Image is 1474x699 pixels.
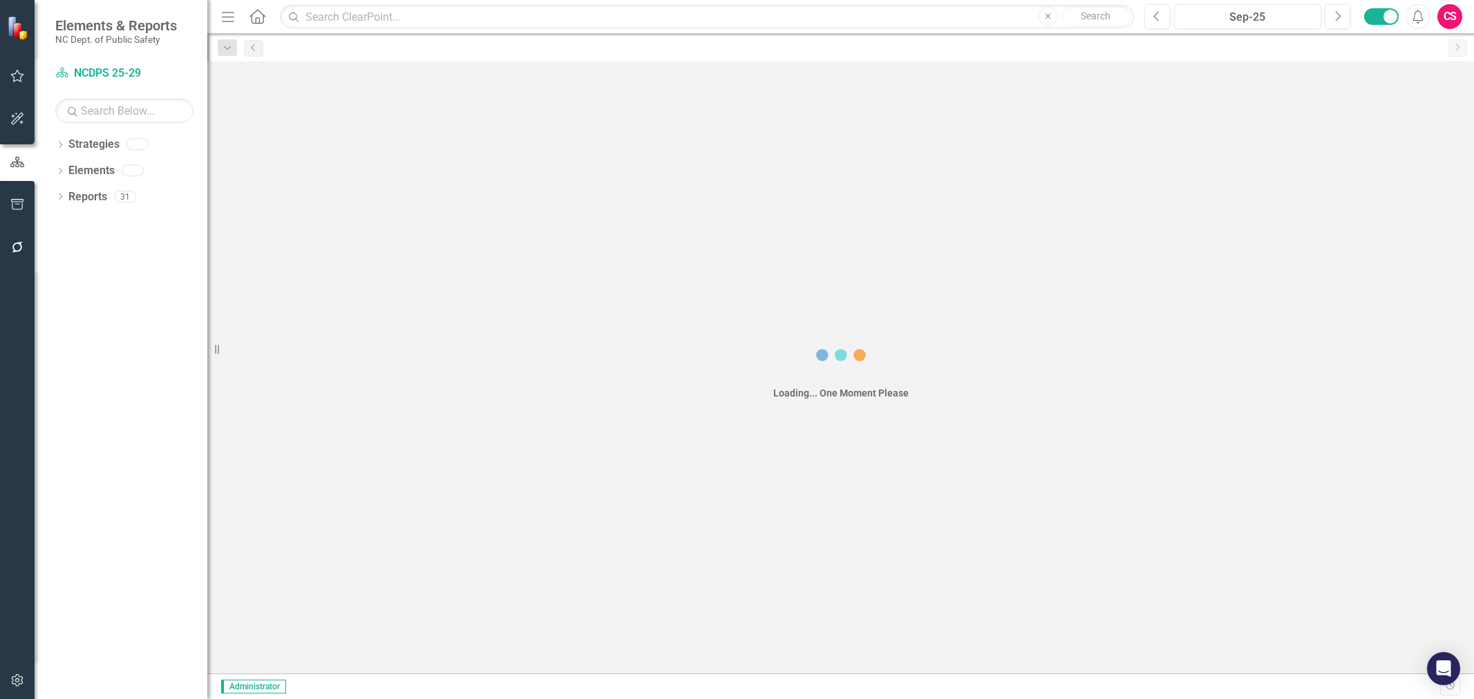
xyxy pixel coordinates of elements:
input: Search ClearPoint... [280,5,1134,29]
span: Administrator [221,680,286,693]
div: Open Intercom Messenger [1427,652,1460,685]
small: NC Dept. of Public Safety [55,34,177,45]
button: Search [1061,7,1131,26]
div: Sep-25 [1179,9,1316,26]
span: Elements & Reports [55,17,177,34]
a: Elements [68,163,115,179]
button: CS [1437,4,1462,29]
div: Loading... One Moment Please [773,386,909,400]
span: Search [1081,10,1111,21]
button: Sep-25 [1174,4,1321,29]
div: 31 [114,191,136,202]
a: Reports [68,189,107,205]
img: ClearPoint Strategy [7,15,32,40]
a: NCDPS 25-29 [55,66,193,82]
a: Strategies [68,137,120,153]
input: Search Below... [55,99,193,123]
